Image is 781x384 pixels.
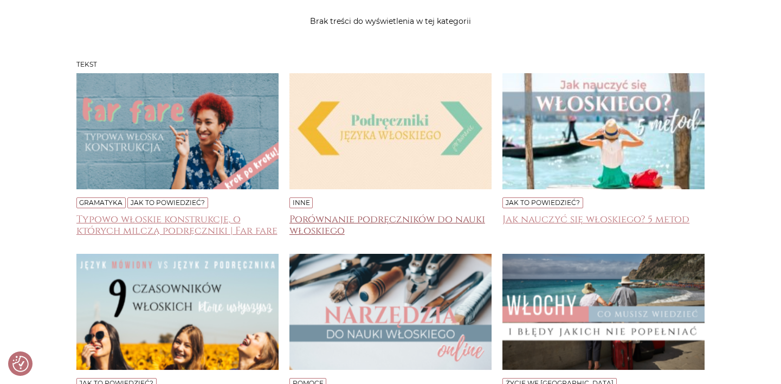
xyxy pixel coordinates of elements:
a: Gramatyka [79,199,122,207]
a: Inne [293,199,310,207]
a: Jak nauczyć się włoskiego? 5 metod [502,214,705,235]
h3: Tekst [76,61,705,68]
a: Porównanie podręczników do nauki włoskiego [289,214,492,235]
button: Preferencje co do zgód [12,356,29,372]
a: Typowo włoskie konstrukcje, o których milczą podręczniki | Far fare i farsi fare [76,214,279,235]
img: Revisit consent button [12,356,29,372]
a: Jak to powiedzieć? [131,199,205,207]
p: Brak treści do wyświetlenia w tej kategorii [76,14,705,28]
a: Jak to powiedzieć? [506,199,580,207]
